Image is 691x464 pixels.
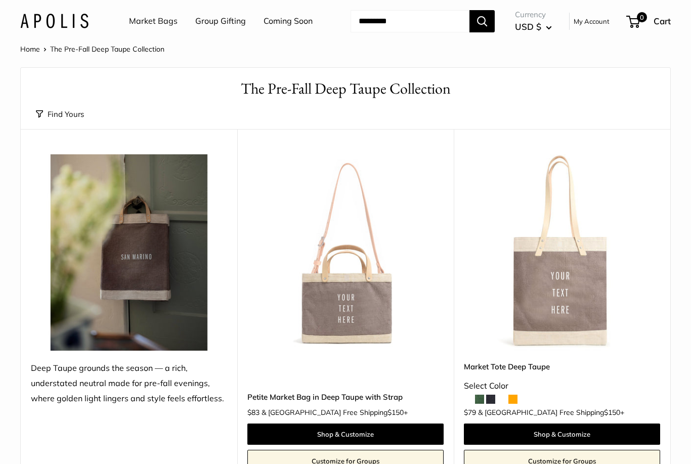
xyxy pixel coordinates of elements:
[50,45,164,54] span: The Pre-Fall Deep Taupe Collection
[464,154,660,351] img: Market Tote Deep Taupe
[515,21,541,32] span: USD $
[637,12,647,22] span: 0
[464,408,476,417] span: $79
[387,408,404,417] span: $150
[36,107,84,121] button: Find Yours
[464,154,660,351] a: Market Tote Deep TaupeMarket Tote Deep Taupe
[351,10,469,32] input: Search...
[20,45,40,54] a: Home
[574,15,610,27] a: My Account
[20,14,89,28] img: Apolis
[195,14,246,29] a: Group Gifting
[464,424,660,445] a: Shop & Customize
[247,408,260,417] span: $83
[247,424,444,445] a: Shop & Customize
[515,19,552,35] button: USD $
[264,14,313,29] a: Coming Soon
[31,154,227,351] img: Deep Taupe grounds the season — a rich, understated neutral made for pre-fall evenings, where gol...
[469,10,495,32] button: Search
[464,378,660,394] div: Select Color
[247,154,444,351] img: Petite Market Bag in Deep Taupe with Strap
[247,391,444,403] a: Petite Market Bag in Deep Taupe with Strap
[36,78,655,100] h1: The Pre-Fall Deep Taupe Collection
[604,408,620,417] span: $150
[464,361,660,372] a: Market Tote Deep Taupe
[478,409,624,416] span: & [GEOGRAPHIC_DATA] Free Shipping +
[20,43,164,56] nav: Breadcrumb
[247,154,444,351] a: Petite Market Bag in Deep Taupe with StrapPetite Market Bag in Deep Taupe with Strap
[31,361,227,406] div: Deep Taupe grounds the season — a rich, understated neutral made for pre-fall evenings, where gol...
[654,16,671,26] span: Cart
[515,8,552,22] span: Currency
[129,14,178,29] a: Market Bags
[262,409,408,416] span: & [GEOGRAPHIC_DATA] Free Shipping +
[627,13,671,29] a: 0 Cart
